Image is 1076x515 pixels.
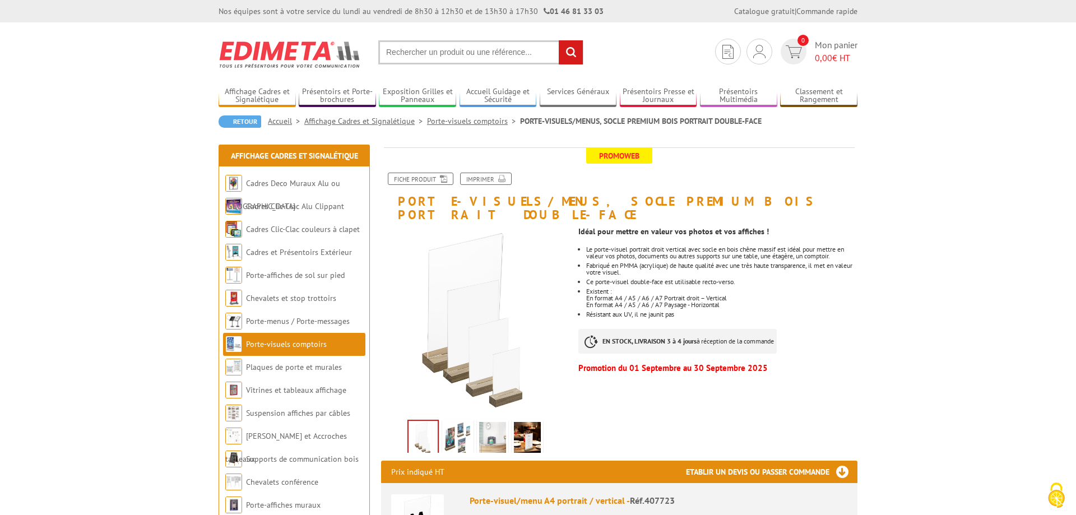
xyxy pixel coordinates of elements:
[246,293,336,303] a: Chevalets et stop trottoirs
[219,87,296,105] a: Affichage Cadres et Signalétique
[219,34,361,75] img: Edimeta
[246,454,359,464] a: Supports de communication bois
[246,339,327,349] a: Porte-visuels comptoirs
[378,40,583,64] input: Rechercher un produit ou une référence...
[225,290,242,307] img: Chevalets et stop trottoirs
[586,262,857,276] li: Fabriqué en PMMA (acrylique) de haute qualité avec une très haute transparence, il met en valeur ...
[586,148,652,164] span: Promoweb
[578,365,857,372] p: Promotion du 01 Septembre au 30 Septembre 2025
[753,45,766,58] img: devis rapide
[722,45,734,59] img: devis rapide
[246,270,345,280] a: Porte-affiches de sol sur pied
[460,173,512,185] a: Imprimer
[734,6,795,16] a: Catalogue gratuit
[686,461,857,483] h3: Etablir un devis ou passer commande
[444,422,471,457] img: porte_visuel_portrait_vertical_407723_21_19_17.jpg
[630,495,675,506] span: Réf.407723
[796,6,857,16] a: Commande rapide
[246,316,350,326] a: Porte-menus / Porte-messages
[246,201,344,211] a: Cadres Clic-Clac Alu Clippant
[586,295,857,308] p: En format A4 / A5 / A6 / A7 Portrait droit – Vertical En format A4 / A5 / A6 / A7 Paysage - Horiz...
[246,247,352,257] a: Cadres et Présentoirs Extérieur
[460,87,537,105] a: Accueil Guidage et Sécurité
[219,6,604,17] div: Nos équipes sont à votre service du lundi au vendredi de 8h30 à 12h30 et de 13h30 à 17h30
[225,244,242,261] img: Cadres et Présentoirs Extérieur
[520,115,762,127] li: PORTE-VISUELS/MENUS, SOCLE PREMIUM BOIS PORTRAIT DOUBLE-FACE
[815,39,857,64] span: Mon panier
[246,477,318,487] a: Chevalets conférence
[225,497,242,513] img: Porte-affiches muraux
[246,500,321,510] a: Porte-affiches muraux
[225,175,242,192] img: Cadres Deco Muraux Alu ou Bois
[225,359,242,375] img: Plaques de porte et murales
[578,226,769,236] strong: Idéal pour mettre en valeur vos photos et vos affiches !
[225,313,242,330] img: Porte-menus / Porte-messages
[780,87,857,105] a: Classement et Rangement
[379,87,456,105] a: Exposition Grilles et Panneaux
[225,336,242,352] img: Porte-visuels comptoirs
[586,246,857,259] li: Le porte-visuel portrait droit vertical avec socle en bois chêne massif est idéal pour mettre en ...
[700,87,777,105] a: Présentoirs Multimédia
[786,45,802,58] img: devis rapide
[246,385,346,395] a: Vitrines et tableaux affichage
[586,279,857,285] li: Ce porte-visuel double-face est utilisable recto-verso.
[544,6,604,16] strong: 01 46 81 33 03
[388,173,453,185] a: Fiche produit
[540,87,617,105] a: Services Généraux
[427,116,520,126] a: Porte-visuels comptoirs
[586,311,857,318] div: Résistant aux UV, il ne jaunit pas
[620,87,697,105] a: Présentoirs Presse et Journaux
[225,474,242,490] img: Chevalets conférence
[391,461,444,483] p: Prix indiqué HT
[225,382,242,398] img: Vitrines et tableaux affichage
[225,221,242,238] img: Cadres Clic-Clac couleurs à clapet
[246,362,342,372] a: Plaques de porte et murales
[225,405,242,421] img: Suspension affiches par câbles
[815,52,832,63] span: 0,00
[225,267,242,284] img: Porte-affiches de sol sur pied
[225,431,347,464] a: [PERSON_NAME] et Accroches tableaux
[559,40,583,64] input: rechercher
[225,428,242,444] img: Cimaises et Accroches tableaux
[219,115,261,128] a: Retour
[381,227,570,416] img: supports_porte_visuel_bois_portrait_vertical_407723_vide.jpg
[586,288,857,295] p: Existent :
[479,422,506,457] img: porte_visuel_a7_portrait_vertical_407717_situation.jpg
[815,52,857,64] span: € HT
[1037,477,1076,515] button: Cookies (fenêtre modale)
[514,422,541,457] img: porte_visuel_a6_portrait_vertical_407719_situation.jpg
[602,337,697,345] strong: EN STOCK, LIVRAISON 3 à 4 jours
[578,329,777,354] p: à réception de la commande
[231,151,358,161] a: Affichage Cadres et Signalétique
[797,35,809,46] span: 0
[246,408,350,418] a: Suspension affiches par câbles
[409,421,438,456] img: supports_porte_visuel_bois_portrait_vertical_407723_vide.jpg
[1042,481,1070,509] img: Cookies (fenêtre modale)
[304,116,427,126] a: Affichage Cadres et Signalétique
[225,178,340,211] a: Cadres Deco Muraux Alu ou [GEOGRAPHIC_DATA]
[268,116,304,126] a: Accueil
[734,6,857,17] div: |
[246,224,360,234] a: Cadres Clic-Clac couleurs à clapet
[778,39,857,64] a: devis rapide 0 Mon panier 0,00€ HT
[299,87,376,105] a: Présentoirs et Porte-brochures
[470,494,847,507] div: Porte-visuel/menu A4 portrait / vertical -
